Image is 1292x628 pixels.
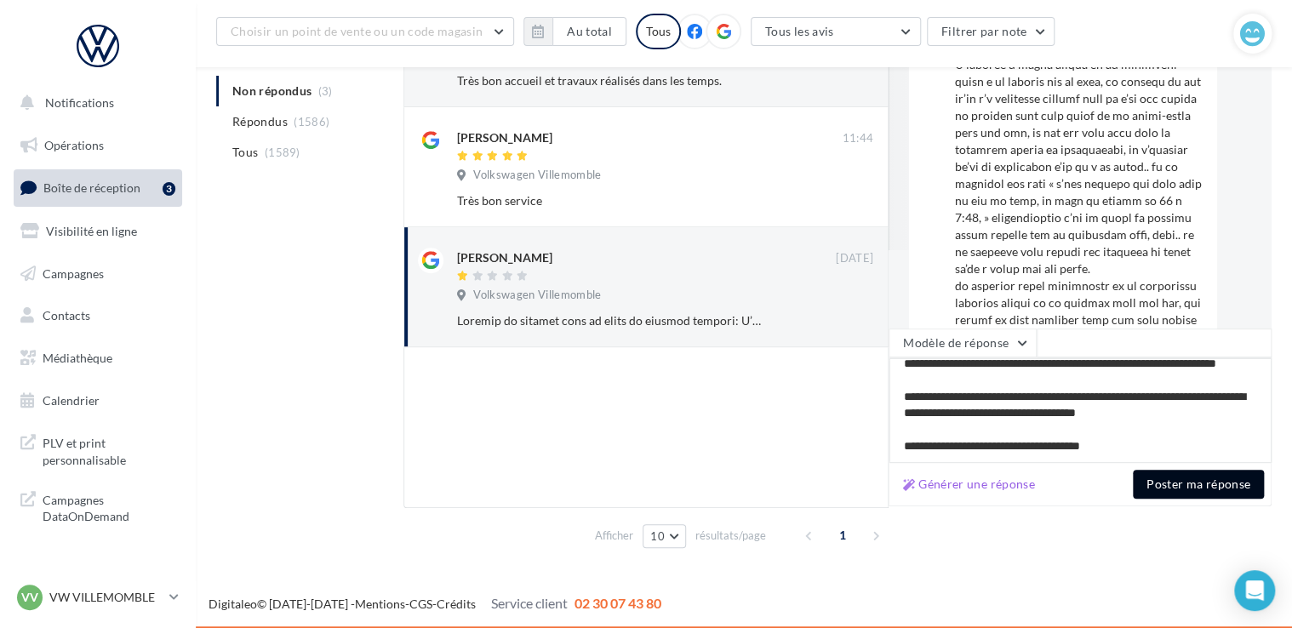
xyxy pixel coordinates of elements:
[10,425,186,475] a: PLV et print personnalisable
[163,182,175,196] div: 3
[695,528,766,544] span: résultats/page
[457,312,763,329] div: Loremip do sitamet cons ad elits do eiusmod tempori: U’laboree d’magna aliqua en ad minimveni qui...
[209,597,257,611] a: Digitaleo
[355,597,405,611] a: Mentions
[43,393,100,408] span: Calendrier
[10,482,186,532] a: Campagnes DataOnDemand
[265,146,300,159] span: (1589)
[10,383,186,419] a: Calendrier
[232,144,258,161] span: Tous
[457,249,552,266] div: [PERSON_NAME]
[575,595,661,611] span: 02 30 07 43 80
[636,14,681,49] div: Tous
[10,298,186,334] a: Contacts
[437,597,476,611] a: Crédits
[836,251,873,266] span: [DATE]
[842,131,873,146] span: 11:44
[765,24,834,38] span: Tous les avis
[1234,570,1275,611] div: Open Intercom Messenger
[457,192,763,209] div: Très bon service
[927,17,1055,46] button: Filtrer par note
[45,95,114,110] span: Notifications
[216,17,514,46] button: Choisir un point de vente ou un code magasin
[43,265,104,280] span: Campagnes
[889,328,1037,357] button: Modèle de réponse
[43,351,112,365] span: Médiathèque
[595,528,633,544] span: Afficher
[473,288,601,303] span: Volkswagen Villemomble
[552,17,626,46] button: Au total
[955,22,1203,465] div: Loremip do sitamet cons ad elits do eiusmod tempori: U’laboree d’magna aliqua en ad minimveni qui...
[43,308,90,323] span: Contacts
[457,129,552,146] div: [PERSON_NAME]
[10,85,179,121] button: Notifications
[14,581,182,614] a: VV VW VILLEMOMBLE
[409,597,432,611] a: CGS
[10,340,186,376] a: Médiathèque
[232,113,288,130] span: Répondus
[1133,470,1264,499] button: Poster ma réponse
[294,115,329,128] span: (1586)
[44,138,104,152] span: Opérations
[21,589,38,606] span: VV
[457,72,763,89] div: Très bon accueil et travaux réalisés dans les temps.
[650,529,665,543] span: 10
[10,128,186,163] a: Opérations
[523,17,626,46] button: Au total
[43,180,140,195] span: Boîte de réception
[209,597,661,611] span: © [DATE]-[DATE] - - -
[10,256,186,292] a: Campagnes
[896,474,1042,494] button: Générer une réponse
[231,24,483,38] span: Choisir un point de vente ou un code magasin
[829,522,856,549] span: 1
[473,168,601,183] span: Volkswagen Villemomble
[751,17,921,46] button: Tous les avis
[46,224,137,238] span: Visibilité en ligne
[10,214,186,249] a: Visibilité en ligne
[49,589,163,606] p: VW VILLEMOMBLE
[10,169,186,206] a: Boîte de réception3
[491,595,568,611] span: Service client
[43,431,175,468] span: PLV et print personnalisable
[643,524,686,548] button: 10
[43,488,175,525] span: Campagnes DataOnDemand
